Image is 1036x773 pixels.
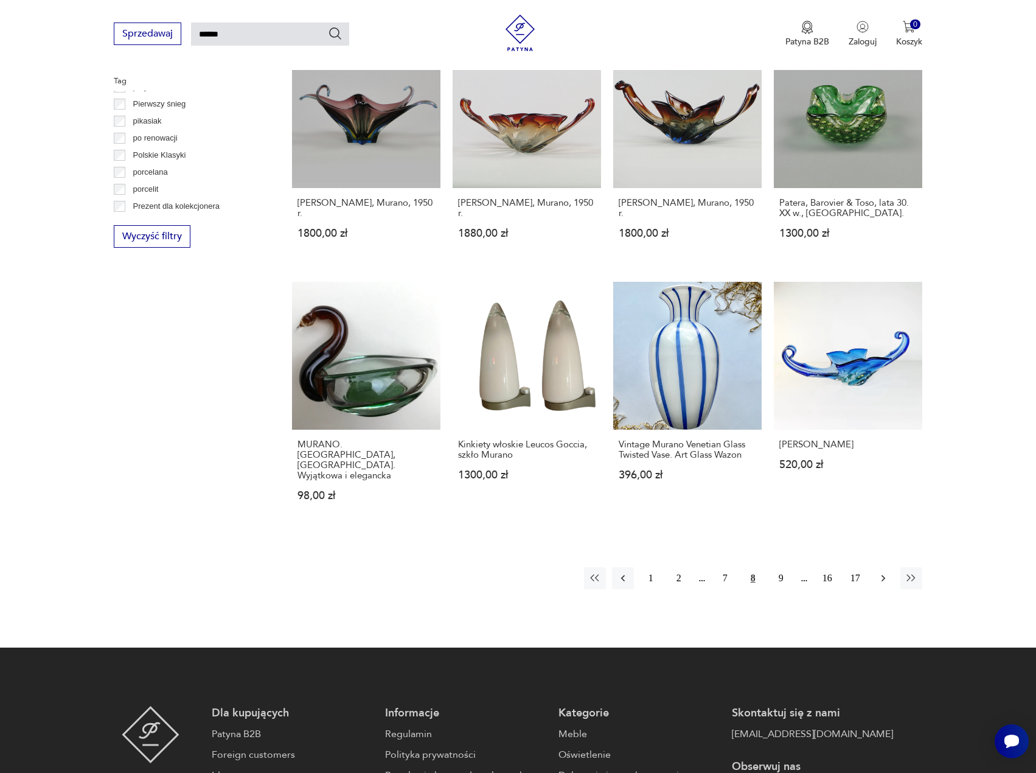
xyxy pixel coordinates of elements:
p: 520,00 zł [779,460,917,470]
p: Polskie Klasyki [133,149,186,162]
p: 1800,00 zł [619,228,756,239]
a: Foreign customers [212,747,373,762]
p: Dla kupujących [212,706,373,721]
p: porcelit [133,183,159,196]
a: Regulamin [385,727,546,741]
h3: [PERSON_NAME] [779,439,917,450]
button: 2 [668,567,690,589]
img: Ikona koszyka [903,21,915,33]
button: 1 [640,567,662,589]
p: 1880,00 zł [458,228,596,239]
button: 7 [714,567,736,589]
a: Sprzedawaj [114,30,181,39]
h3: Kinkiety włoskie Leucos Goccia, szkło Murano [458,439,596,460]
a: Patera, Barovier & Toso, lata 30. XX w., Murano.Patera, Barovier & Toso, lata 30. XX w., [GEOGRAP... [774,40,922,262]
h3: MURANO. [GEOGRAPHIC_DATA], [GEOGRAPHIC_DATA]. Wyjątkowa i elegancka [297,439,435,481]
button: Patyna B2B [785,21,829,47]
a: Kinkiety włoskie Leucos Goccia, szkło MuranoKinkiety włoskie Leucos Goccia, szkło Murano1300,00 zł [453,282,601,525]
button: Zaloguj [849,21,877,47]
p: 98,00 zł [297,491,435,501]
a: MURANO. Solniczka, paterka - Łabędź. Wyjątkowa i eleganckaMURANO. [GEOGRAPHIC_DATA], [GEOGRAPHIC_... [292,282,440,525]
a: Meble [558,727,720,741]
p: Prezent dla kolekcjonera [133,200,220,213]
h3: Vintage Murano Venetian Glass Twisted Vase. Art Glass Wazon [619,439,756,460]
img: Patyna - sklep z meblami i dekoracjami vintage [122,706,179,763]
a: Oświetlenie [558,747,720,762]
a: Patera Mandruzatto, Murano, 1950 r.[PERSON_NAME], Murano, 1950 r.1800,00 zł [613,40,762,262]
p: Pierwszy śnieg [133,97,186,111]
button: Wyczyść filtry [114,225,190,248]
button: 8 [742,567,764,589]
p: po renowacji [133,131,178,145]
button: 0Koszyk [896,21,922,47]
div: 0 [910,19,920,30]
a: Patera Murano[PERSON_NAME]520,00 zł [774,282,922,525]
a: Vintage Murano Venetian Glass Twisted Vase. Art Glass WazonVintage Murano Venetian Glass Twisted ... [613,282,762,525]
a: Ikona medaluPatyna B2B [785,21,829,47]
button: Sprzedawaj [114,23,181,45]
p: Patyna B2B [785,36,829,47]
p: Kategorie [558,706,720,721]
p: 1800,00 zł [297,228,435,239]
h3: [PERSON_NAME], Murano, 1950 r. [619,198,756,219]
button: 17 [844,567,866,589]
p: 396,00 zł [619,470,756,480]
h3: [PERSON_NAME], Murano, 1950 r. [297,198,435,219]
img: Ikona medalu [801,21,813,34]
button: Szukaj [328,26,342,41]
iframe: Smartsupp widget button [995,724,1029,758]
h3: [PERSON_NAME], Murano, 1950 r. [458,198,596,219]
button: 16 [816,567,838,589]
p: Tag [114,74,263,88]
a: Patyna B2B [212,727,373,741]
h3: Patera, Barovier & Toso, lata 30. XX w., [GEOGRAPHIC_DATA]. [779,198,917,219]
a: Patera Mandruzatto, Murano, 1950 r.[PERSON_NAME], Murano, 1950 r.1800,00 zł [292,40,440,262]
p: Zaloguj [849,36,877,47]
a: [EMAIL_ADDRESS][DOMAIN_NAME] [732,727,893,741]
p: pikasiak [133,114,162,128]
p: porcelana [133,166,168,179]
p: 1300,00 zł [458,470,596,480]
img: Ikonka użytkownika [857,21,869,33]
p: 1300,00 zł [779,228,917,239]
button: 9 [770,567,792,589]
p: Informacje [385,706,546,721]
img: Patyna - sklep z meblami i dekoracjami vintage [502,15,538,51]
a: Patera Mandruzatto, Murano, 1950 r.[PERSON_NAME], Murano, 1950 r.1880,00 zł [453,40,601,262]
a: Polityka prywatności [385,747,546,762]
p: Koszyk [896,36,922,47]
p: Skontaktuj się z nami [732,706,893,721]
